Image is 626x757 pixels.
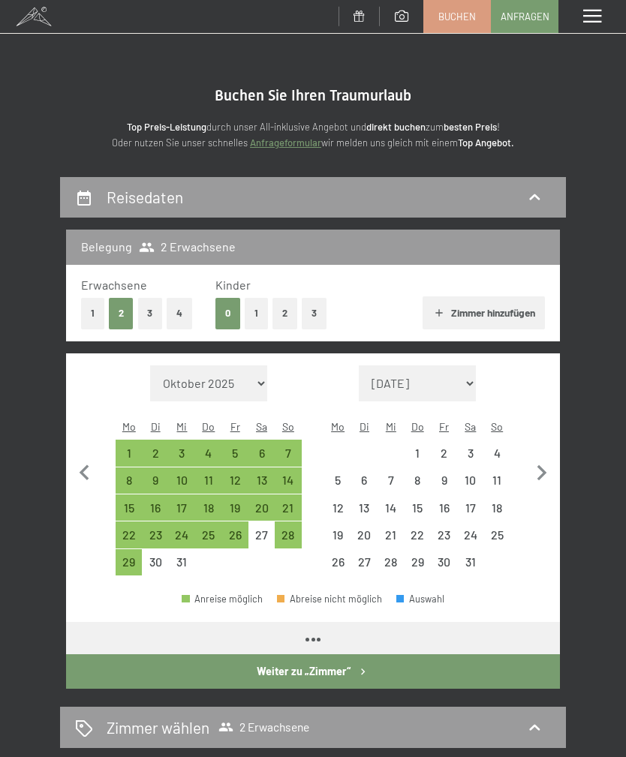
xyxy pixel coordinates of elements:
[424,1,490,32] a: Buchen
[353,474,376,497] div: 6
[379,529,402,552] div: 21
[169,467,195,494] div: Wed Dec 10 2025
[215,298,240,329] button: 0
[169,467,195,494] div: Anreise möglich
[484,467,510,494] div: Anreise nicht möglich
[324,521,351,548] div: Mon Jan 19 2026
[169,521,195,548] div: Anreise möglich
[230,420,240,433] abbr: Freitag
[143,474,167,497] div: 9
[169,440,195,466] div: Wed Dec 03 2025
[224,529,247,552] div: 26
[486,474,509,497] div: 11
[142,549,168,575] div: Anreise nicht möglich
[143,556,167,579] div: 30
[117,502,140,525] div: 15
[224,447,247,470] div: 5
[170,447,194,470] div: 3
[142,494,168,521] div: Anreise möglich
[275,440,301,466] div: Sun Dec 07 2025
[457,494,483,521] div: Sat Jan 17 2026
[195,521,221,548] div: Thu Dec 25 2025
[404,440,430,466] div: Thu Jan 01 2026
[378,467,404,494] div: Anreise nicht möglich
[276,474,299,497] div: 14
[465,420,476,433] abbr: Samstag
[277,594,382,604] div: Abreise nicht möglich
[117,529,140,552] div: 22
[404,494,430,521] div: Anreise nicht möglich
[484,521,510,548] div: Sun Jan 25 2026
[222,494,248,521] div: Fri Dec 19 2025
[351,494,378,521] div: Tue Jan 13 2026
[142,521,168,548] div: Anreise möglich
[404,521,430,548] div: Thu Jan 22 2026
[116,521,142,548] div: Mon Dec 22 2025
[107,716,209,738] h2: Zimmer wählen
[195,467,221,494] div: Thu Dec 11 2025
[248,440,275,466] div: Anreise möglich
[275,467,301,494] div: Anreise möglich
[457,440,483,466] div: Sat Jan 03 2026
[202,420,215,433] abbr: Donnerstag
[167,298,192,329] button: 4
[431,521,457,548] div: Anreise nicht möglich
[142,467,168,494] div: Tue Dec 09 2025
[459,529,482,552] div: 24
[248,467,275,494] div: Sat Dec 13 2025
[457,549,483,575] div: Anreise nicht möglich
[431,467,457,494] div: Anreise nicht möglich
[224,502,247,525] div: 19
[117,447,140,470] div: 1
[275,440,301,466] div: Anreise möglich
[197,502,220,525] div: 18
[222,440,248,466] div: Fri Dec 05 2025
[331,420,345,433] abbr: Montag
[143,447,167,470] div: 2
[248,494,275,521] div: Anreise möglich
[439,420,449,433] abbr: Freitag
[351,494,378,521] div: Anreise nicht möglich
[116,494,142,521] div: Mon Dec 15 2025
[169,494,195,521] div: Wed Dec 17 2025
[431,494,457,521] div: Fri Jan 16 2026
[169,549,195,575] div: Anreise nicht möglich
[351,549,378,575] div: Tue Jan 27 2026
[143,529,167,552] div: 23
[351,549,378,575] div: Anreise nicht möglich
[379,474,402,497] div: 7
[404,549,430,575] div: Anreise nicht möglich
[351,467,378,494] div: Tue Jan 06 2026
[404,440,430,466] div: Anreise nicht möglich
[66,654,560,689] button: Weiter zu „Zimmer“
[116,440,142,466] div: Mon Dec 01 2025
[457,467,483,494] div: Anreise nicht möglich
[404,467,430,494] div: Thu Jan 08 2026
[81,278,147,292] span: Erwachsene
[275,521,301,548] div: Sun Dec 28 2025
[218,719,309,734] span: 2 Erwachsene
[431,467,457,494] div: Fri Jan 09 2026
[116,549,142,575] div: Anreise möglich
[116,440,142,466] div: Anreise möglich
[459,474,482,497] div: 10
[459,502,482,525] div: 17
[116,467,142,494] div: Mon Dec 08 2025
[432,474,456,497] div: 9
[492,1,558,32] a: Anfragen
[432,556,456,579] div: 30
[169,549,195,575] div: Wed Dec 31 2025
[170,474,194,497] div: 10
[351,521,378,548] div: Tue Jan 20 2026
[116,521,142,548] div: Anreise möglich
[215,86,411,104] span: Buchen Sie Ihren Traumurlaub
[142,440,168,466] div: Anreise möglich
[138,298,163,329] button: 3
[222,494,248,521] div: Anreise möglich
[195,494,221,521] div: Thu Dec 18 2025
[169,494,195,521] div: Anreise möglich
[127,121,206,133] strong: Top Preis-Leistung
[117,556,140,579] div: 29
[182,594,263,604] div: Anreise möglich
[457,521,483,548] div: Anreise nicht möglich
